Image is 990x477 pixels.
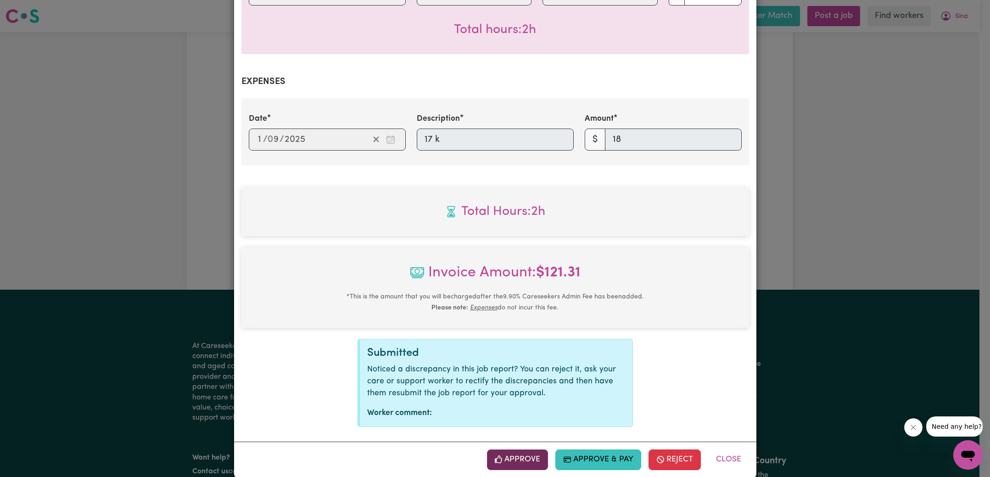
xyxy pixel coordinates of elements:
[417,129,574,151] input: 17 k
[367,348,419,359] span: Submitted
[953,440,983,470] iframe: Button to launch messaging window
[241,76,749,87] h2: Expenses
[417,113,460,125] label: Description
[249,262,742,291] span: Invoice Amount:
[585,129,605,151] span: $
[249,202,742,221] span: Total hours worked: 2 hours
[487,449,548,470] button: Approve
[708,449,749,470] button: Close
[249,113,267,125] label: Date
[369,133,383,146] button: Clear date
[367,409,432,417] strong: Worker comment:
[263,135,268,145] span: /
[585,113,614,125] label: Amount
[257,133,263,146] input: --
[367,364,625,400] p: Noticed a discrepancy in this job report? You can reject it, ask your care or support worker to r...
[536,265,581,280] b: $ 121.31
[284,133,306,146] input: ----
[926,416,983,437] iframe: Message from company
[431,304,468,311] b: Please note:
[347,293,644,311] small: This is the amount that you will be charged after the 9.90 % Careseekers Admin Fee has been added...
[454,23,536,36] span: Total hours worked: 2 hours
[383,133,398,146] button: Enter the date of expense
[280,135,284,145] span: /
[470,304,498,311] u: Expenses
[555,449,641,470] button: Approve & Pay
[904,418,923,437] iframe: Close message
[268,133,280,146] input: --
[268,135,273,144] span: 0
[649,449,701,470] button: Reject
